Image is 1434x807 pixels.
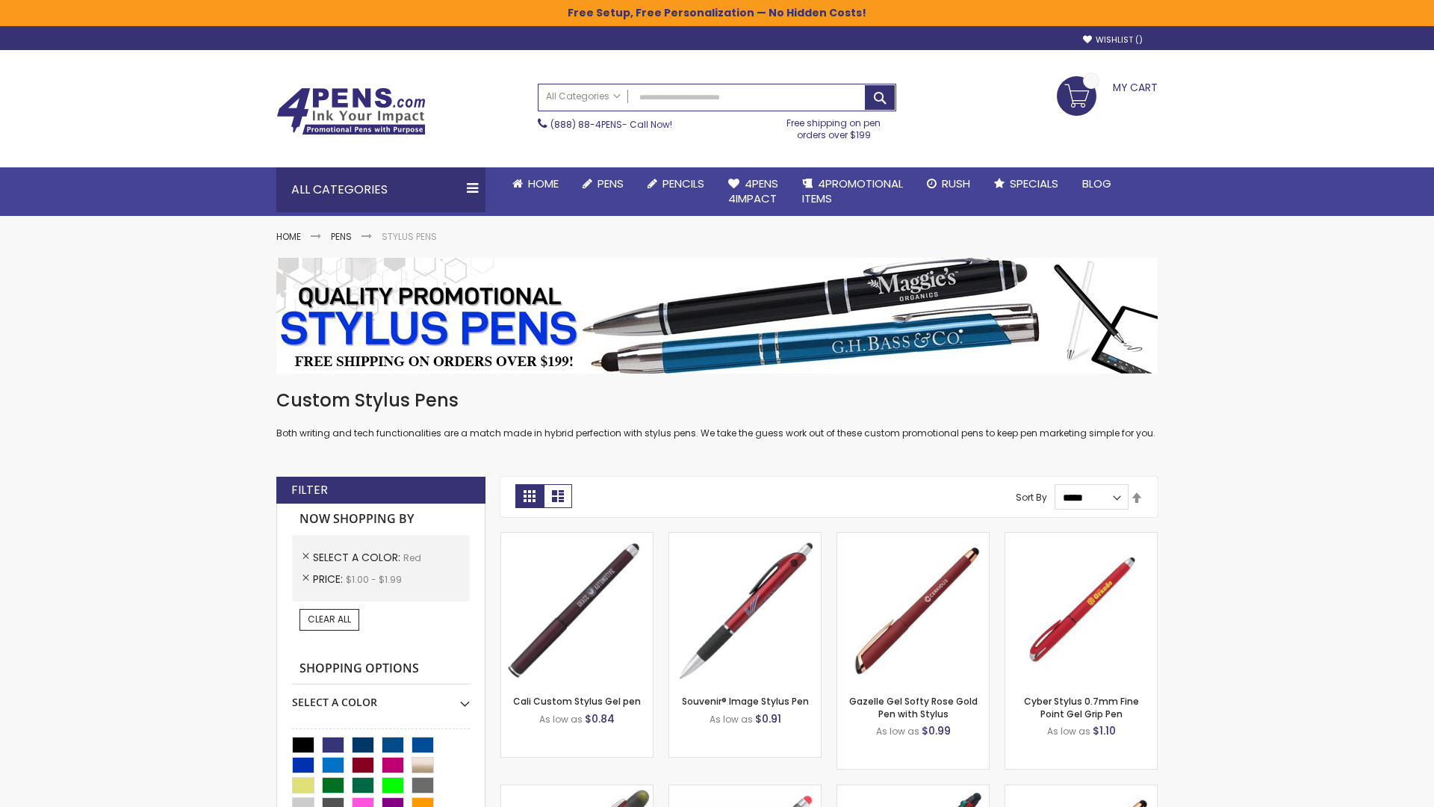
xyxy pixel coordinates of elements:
strong: Now Shopping by [292,504,470,535]
span: Pens [597,176,624,191]
a: Clear All [299,609,359,630]
span: Pencils [662,176,704,191]
a: 4PROMOTIONALITEMS [790,167,915,216]
strong: Shopping Options [292,653,470,685]
a: Gazelle Gel Softy Rose Gold Pen with Stylus - ColorJet-Red [1005,785,1157,797]
strong: Stylus Pens [382,230,437,243]
img: Cali Custom Stylus Gel pen-Red [501,533,653,684]
a: Pencils [636,167,716,200]
div: All Categories [276,167,485,212]
strong: Filter [291,482,328,498]
div: Select A Color [292,684,470,710]
a: Specials [982,167,1070,200]
a: Cyber Stylus 0.7mm Fine Point Gel Grip Pen-Red [1005,532,1157,545]
a: 4Pens4impact [716,167,790,216]
a: Pens [571,167,636,200]
span: 4PROMOTIONAL ITEMS [802,176,903,206]
a: Souvenir® Image Stylus Pen-Red [669,532,821,545]
a: Islander Softy Gel with Stylus - ColorJet Imprint-Red [669,785,821,797]
a: Blog [1070,167,1123,200]
a: Souvenir® Jalan Highlighter Stylus Pen Combo-Red [501,785,653,797]
span: Rush [942,176,970,191]
span: $0.84 [585,711,615,726]
span: As low as [710,713,753,726]
span: As low as [1047,725,1090,738]
a: Gazelle Gel Softy Rose Gold Pen with Stylus-Red [837,532,989,545]
a: All Categories [538,84,628,109]
img: Stylus Pens [276,258,1158,374]
a: Souvenir® Image Stylus Pen [682,695,809,708]
span: $1.10 [1093,723,1116,738]
a: Home [276,230,301,243]
a: Rush [915,167,982,200]
a: Cali Custom Stylus Gel pen [513,695,641,708]
img: Gazelle Gel Softy Rose Gold Pen with Stylus-Red [837,533,989,684]
a: Pens [331,230,352,243]
span: Clear All [308,613,351,625]
a: Home [500,167,571,200]
a: Wishlist [1083,34,1143,46]
span: Red [403,551,421,564]
span: 4Pens 4impact [728,176,778,206]
div: Free shipping on pen orders over $199 [772,111,897,141]
span: Price [313,572,346,587]
a: Cyber Stylus 0.7mm Fine Point Gel Grip Pen [1024,695,1139,720]
span: As low as [539,713,583,726]
span: Home [528,176,559,191]
h1: Custom Stylus Pens [276,389,1158,412]
span: $0.99 [922,723,951,738]
img: 4Pens Custom Pens and Promotional Products [276,87,426,135]
img: Souvenir® Image Stylus Pen-Red [669,533,821,684]
span: Specials [1010,176,1058,191]
a: (888) 88-4PENS [550,118,622,131]
span: $1.00 - $1.99 [346,573,402,586]
span: $0.91 [755,711,781,726]
span: - Call Now! [550,118,672,131]
a: Cali Custom Stylus Gel pen-Red [501,532,653,545]
img: Cyber Stylus 0.7mm Fine Point Gel Grip Pen-Red [1005,533,1157,684]
a: Orbitor 4 Color Assorted Ink Metallic Stylus Pens-Red [837,785,989,797]
span: As low as [876,725,919,738]
span: Select A Color [313,550,403,565]
strong: Grid [515,484,544,508]
span: Blog [1082,176,1111,191]
span: All Categories [546,90,621,102]
a: Gazelle Gel Softy Rose Gold Pen with Stylus [849,695,978,720]
label: Sort By [1016,491,1047,504]
div: Both writing and tech functionalities are a match made in hybrid perfection with stylus pens. We ... [276,389,1158,440]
